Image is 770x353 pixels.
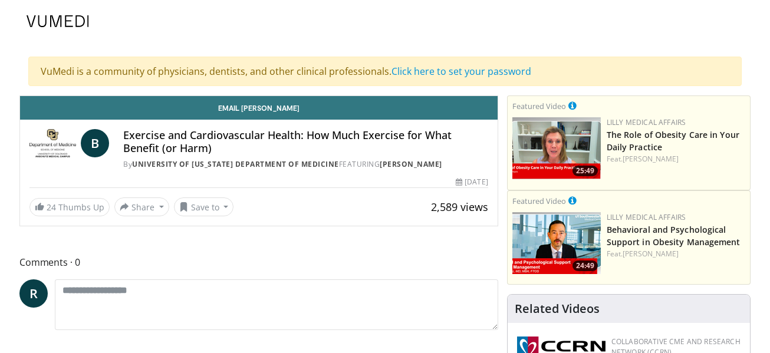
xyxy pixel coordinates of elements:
div: By FEATURING [123,159,488,170]
h4: Exercise and Cardiovascular Health: How Much Exercise for What Benefit (or Harm) [123,129,488,154]
button: Save to [174,197,234,216]
div: Feat. [607,249,745,259]
span: 25:49 [572,166,598,176]
a: Behavioral and Psychological Support in Obesity Management [607,224,741,248]
a: [PERSON_NAME] [380,159,442,169]
h4: Related Videos [515,302,600,316]
span: 24 [47,202,56,213]
a: Click here to set your password [391,65,531,78]
img: University of Colorado Department of Medicine [29,129,76,157]
button: Share [114,197,169,216]
a: [PERSON_NAME] [623,249,679,259]
a: University of [US_STATE] Department of Medicine [132,159,339,169]
a: B [81,129,109,157]
img: e1208b6b-349f-4914-9dd7-f97803bdbf1d.png.150x105_q85_crop-smart_upscale.png [512,117,601,179]
a: R [19,279,48,308]
img: ba3304f6-7838-4e41-9c0f-2e31ebde6754.png.150x105_q85_crop-smart_upscale.png [512,212,601,274]
a: The Role of Obesity Care in Your Daily Practice [607,129,739,153]
a: This is paid for by Lilly Medical Affairs [568,99,577,112]
small: Featured Video [512,101,566,111]
a: Lilly Medical Affairs [607,117,686,127]
span: Comments 0 [19,255,498,270]
a: 24:49 [512,212,601,274]
img: VuMedi Logo [27,15,89,27]
a: This is paid for by Lilly Medical Affairs [568,194,577,207]
a: Email [PERSON_NAME] [20,96,498,120]
span: 2,589 views [431,200,488,214]
a: Lilly Medical Affairs [607,212,686,222]
div: [DATE] [456,177,488,187]
a: [PERSON_NAME] [623,154,679,164]
small: Featured Video [512,196,566,206]
div: Feat. [607,154,745,164]
a: 25:49 [512,117,601,179]
span: 24:49 [572,260,598,271]
a: 24 Thumbs Up [29,198,110,216]
div: VuMedi is a community of physicians, dentists, and other clinical professionals. [28,57,742,86]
